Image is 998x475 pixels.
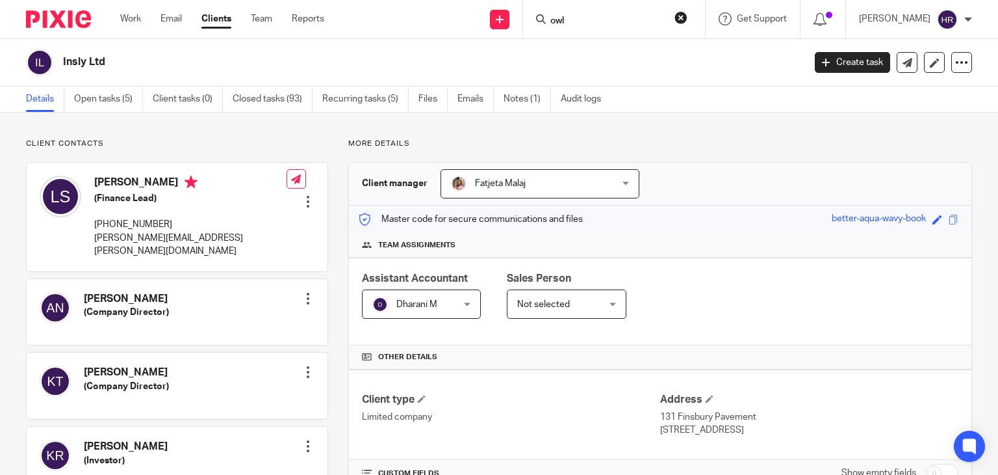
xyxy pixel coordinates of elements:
span: Not selected [517,300,570,309]
p: More details [348,139,972,149]
img: svg%3E [40,292,71,323]
i: Primary [185,176,198,189]
a: Emails [457,87,494,112]
span: Other details [378,352,437,362]
a: Files [418,87,448,112]
span: Dharani M [396,300,437,309]
img: svg%3E [937,9,958,30]
p: Master code for secure communications and files [359,213,583,226]
h4: [PERSON_NAME] [94,176,287,192]
p: [STREET_ADDRESS] [660,424,958,437]
img: svg%3E [40,440,71,471]
p: [PHONE_NUMBER] [94,218,287,231]
p: [PERSON_NAME] [859,12,930,25]
p: [PERSON_NAME][EMAIL_ADDRESS][PERSON_NAME][DOMAIN_NAME] [94,232,287,258]
a: Closed tasks (93) [233,87,313,112]
button: Clear [674,11,687,24]
span: Get Support [737,14,787,23]
h2: Insly Ltd [63,55,649,69]
img: svg%3E [40,176,81,217]
a: Notes (1) [504,87,551,112]
img: svg%3E [372,297,388,312]
span: Team assignments [378,240,455,251]
span: Fatjeta Malaj [475,179,526,188]
h4: [PERSON_NAME] [84,440,168,454]
h4: Address [660,393,958,407]
h4: [PERSON_NAME] [84,366,169,379]
h5: (Finance Lead) [94,192,287,205]
input: Search [549,16,666,27]
p: 131 Finsbury Pavement [660,411,958,424]
a: Work [120,12,141,25]
a: Recurring tasks (5) [322,87,409,112]
a: Audit logs [561,87,611,112]
span: Assistant Accountant [362,273,468,284]
a: Clients [201,12,231,25]
a: Client tasks (0) [153,87,223,112]
h5: (Investor) [84,454,168,467]
a: Email [160,12,182,25]
p: Client contacts [26,139,328,149]
a: Reports [292,12,324,25]
img: MicrosoftTeams-image%20(5).png [451,176,467,191]
span: Sales Person [507,273,571,284]
h4: [PERSON_NAME] [84,292,169,306]
h3: Client manager [362,177,428,190]
h5: (Company Director) [84,306,169,319]
h4: Client type [362,393,660,407]
img: svg%3E [40,366,71,397]
a: Team [251,12,272,25]
a: Create task [815,52,890,73]
div: better-aqua-wavy-book [832,212,926,227]
a: Open tasks (5) [74,87,143,112]
p: Limited company [362,411,660,424]
h5: (Company Director) [84,380,169,393]
img: svg%3E [26,49,53,76]
a: Details [26,87,64,112]
img: Pixie [26,10,91,28]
